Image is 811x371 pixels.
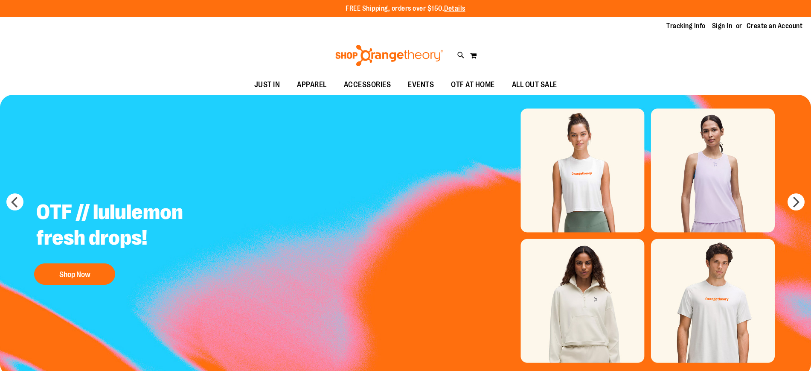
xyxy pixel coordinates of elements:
[408,75,434,94] span: EVENTS
[34,263,115,285] button: Shop Now
[747,21,803,31] a: Create an Account
[30,193,242,289] a: OTF // lululemon fresh drops! Shop Now
[6,193,23,210] button: prev
[451,75,495,94] span: OTF AT HOME
[788,193,805,210] button: next
[297,75,327,94] span: APPAREL
[444,5,465,12] a: Details
[254,75,280,94] span: JUST IN
[334,45,445,66] img: Shop Orangetheory
[344,75,391,94] span: ACCESSORIES
[712,21,733,31] a: Sign In
[666,21,706,31] a: Tracking Info
[512,75,557,94] span: ALL OUT SALE
[30,193,242,259] h2: OTF // lululemon fresh drops!
[346,4,465,14] p: FREE Shipping, orders over $150.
